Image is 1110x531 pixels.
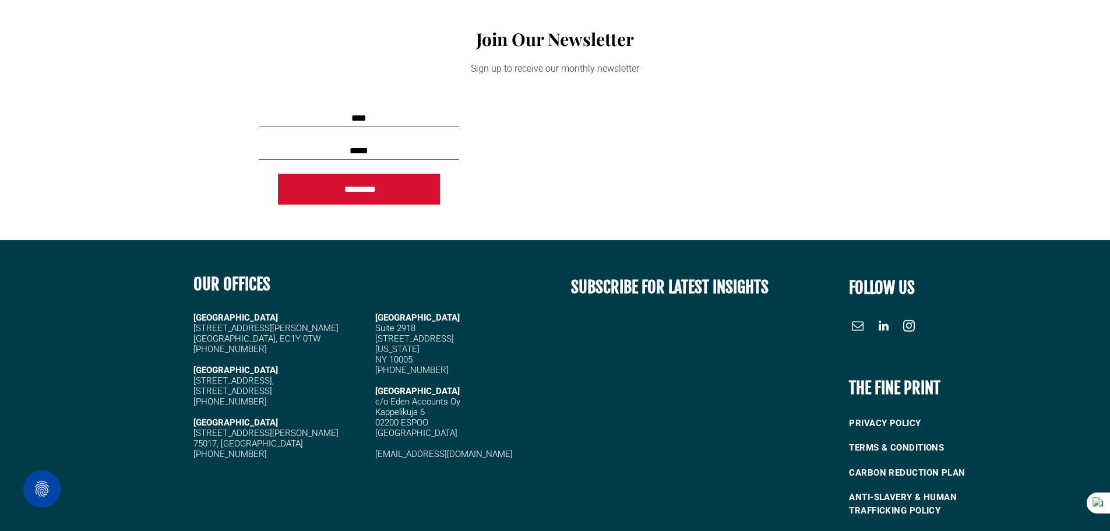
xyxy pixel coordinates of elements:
[375,449,513,459] a: [EMAIL_ADDRESS][DOMAIN_NAME]
[849,411,1007,436] a: PRIVACY POLICY
[193,375,274,386] span: [STREET_ADDRESS],
[849,460,1007,486] a: CARBON REDUCTION PLAN
[193,274,270,294] b: OUR OFFICES
[193,386,272,396] span: [STREET_ADDRESS]
[849,317,866,337] a: email
[471,63,639,74] span: Sign up to receive our monthly newsletter
[375,323,415,333] span: Suite 2918
[375,333,454,344] span: [STREET_ADDRESS]
[868,20,919,38] a: STARTUPS
[375,386,460,396] span: [GEOGRAPHIC_DATA]
[620,20,671,38] a: ABOUT
[584,20,620,38] a: HOME
[193,438,303,449] span: 75017, [GEOGRAPHIC_DATA]
[988,20,1037,38] a: INSIGHTS
[375,354,413,365] span: NY 10005
[375,396,460,438] span: c/o Eden Accounts Oy Kappelikuja 6 02200 ESPOO [GEOGRAPHIC_DATA]
[45,16,154,50] img: Go to Homepage
[193,323,339,344] span: [STREET_ADDRESS][PERSON_NAME] [GEOGRAPHIC_DATA], EC1Y 0TW
[732,20,806,38] a: WHAT WE DO
[193,312,278,323] strong: [GEOGRAPHIC_DATA]
[375,312,460,323] span: [GEOGRAPHIC_DATA]
[193,365,278,375] strong: [GEOGRAPHIC_DATA]
[849,378,940,398] b: THE FINE PRINT
[849,485,1007,523] a: ANTI-SLAVERY & HUMAN TRAFFICKING POLICY
[849,277,915,298] font: FOLLOW US
[920,20,988,38] a: CASE STUDIES
[875,317,892,337] a: linkedin
[1037,20,1087,38] a: CONTACT
[900,317,918,337] a: instagram
[193,449,267,459] span: [PHONE_NUMBER]
[193,417,278,428] strong: [GEOGRAPHIC_DATA]
[193,396,267,407] span: [PHONE_NUMBER]
[670,20,732,38] a: OUR PEOPLE
[193,344,267,354] span: [PHONE_NUMBER]
[375,365,449,375] span: [PHONE_NUMBER]
[806,20,868,38] a: MARKETS
[849,435,1007,460] a: TERMS & CONDITIONS
[375,344,420,354] span: [US_STATE]
[193,428,339,438] span: [STREET_ADDRESS][PERSON_NAME]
